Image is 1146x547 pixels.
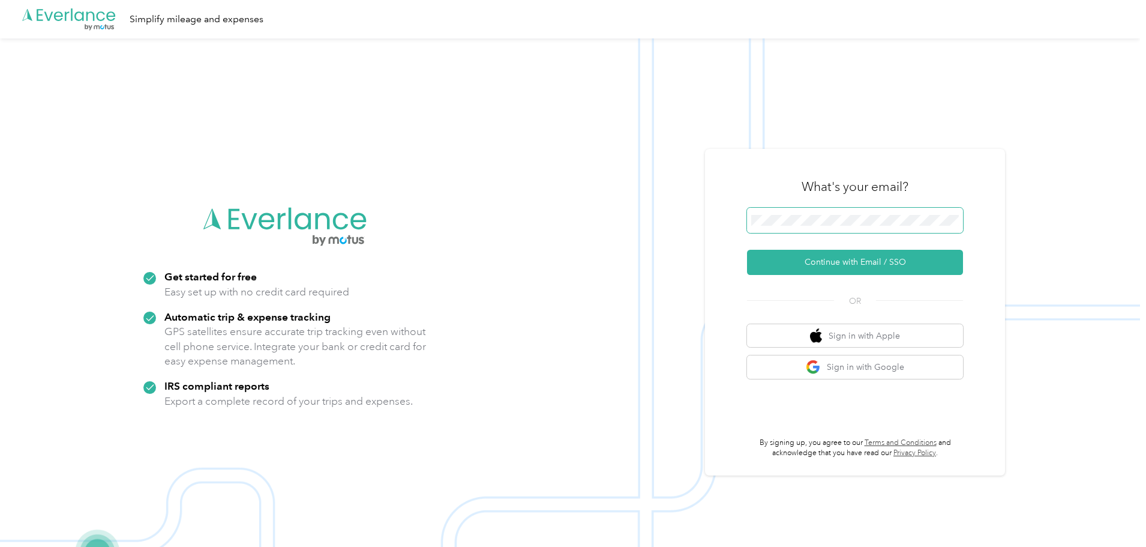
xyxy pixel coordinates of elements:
[164,394,413,409] p: Export a complete record of your trips and expenses.
[834,295,876,307] span: OR
[806,360,821,375] img: google logo
[810,328,822,343] img: apple logo
[164,324,427,369] p: GPS satellites ensure accurate trip tracking even without cell phone service. Integrate your bank...
[747,250,963,275] button: Continue with Email / SSO
[130,12,263,27] div: Simplify mileage and expenses
[747,324,963,348] button: apple logoSign in with Apple
[164,270,257,283] strong: Get started for free
[747,438,963,459] p: By signing up, you agree to our and acknowledge that you have read our .
[164,310,331,323] strong: Automatic trip & expense tracking
[164,285,349,300] p: Easy set up with no credit card required
[164,379,269,392] strong: IRS compliant reports
[747,355,963,379] button: google logoSign in with Google
[865,438,937,447] a: Terms and Conditions
[893,449,936,458] a: Privacy Policy
[802,178,908,195] h3: What's your email?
